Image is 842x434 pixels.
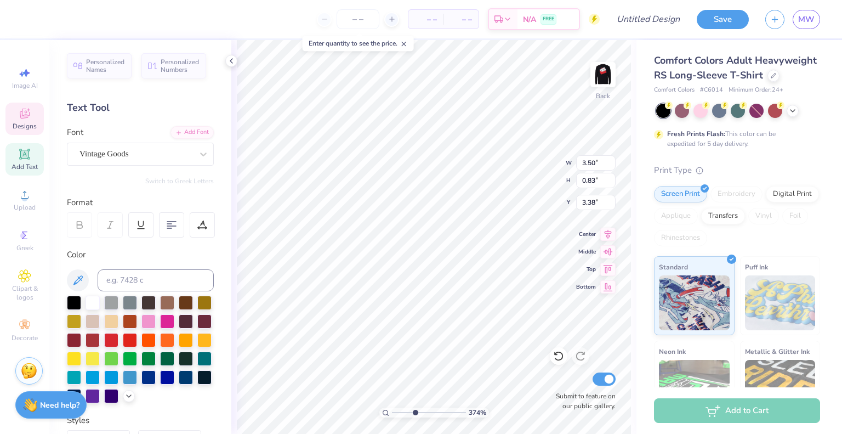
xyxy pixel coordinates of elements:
label: Submit to feature on our public gallery. [550,391,616,411]
span: Add Text [12,162,38,171]
span: Minimum Order: 24 + [729,86,783,95]
div: Add Font [170,126,214,139]
button: Save [697,10,749,29]
img: Standard [659,275,730,330]
div: Format [67,196,215,209]
span: Standard [659,261,688,273]
div: Digital Print [766,186,819,202]
div: This color can be expedited for 5 day delivery. [667,129,802,149]
strong: Need help? [40,400,79,410]
button: Switch to Greek Letters [145,177,214,185]
div: Print Type [654,164,820,177]
img: Metallic & Glitter Ink [745,360,816,415]
span: Upload [14,203,36,212]
input: e.g. 7428 c [98,269,214,291]
span: Greek [16,244,33,252]
span: Personalized Names [86,58,125,74]
label: Font [67,126,83,139]
a: MW [793,10,820,29]
span: 374 % [469,408,486,418]
div: Screen Print [654,186,707,202]
input: Untitled Design [608,8,689,30]
span: Comfort Colors Adult Heavyweight RS Long-Sleeve T-Shirt [654,54,817,82]
span: Middle [576,248,596,256]
span: Neon Ink [659,346,686,357]
span: Personalized Numbers [161,58,200,74]
span: – – [415,14,437,25]
span: Center [576,230,596,238]
div: Applique [654,208,698,224]
span: Decorate [12,334,38,342]
span: Image AI [12,81,38,90]
span: Top [576,266,596,273]
input: – – [337,9,379,29]
span: Comfort Colors [654,86,695,95]
span: – – [450,14,472,25]
div: Color [67,249,214,261]
div: Back [596,91,610,101]
div: Text Tool [67,100,214,115]
span: N/A [523,14,536,25]
span: Clipart & logos [5,284,44,302]
span: Puff Ink [745,261,768,273]
span: FREE [543,15,554,23]
div: Embroidery [710,186,763,202]
div: Vinyl [748,208,779,224]
div: Styles [67,414,214,427]
img: Neon Ink [659,360,730,415]
div: Rhinestones [654,230,707,246]
div: Enter quantity to see the price. [303,36,414,51]
strong: Fresh Prints Flash: [667,129,725,138]
img: Back [592,64,614,86]
span: # C6014 [700,86,723,95]
div: Transfers [701,208,745,224]
span: MW [798,13,815,26]
div: Foil [782,208,808,224]
span: Designs [13,122,37,131]
span: Bottom [576,283,596,291]
img: Puff Ink [745,275,816,330]
span: Metallic & Glitter Ink [745,346,810,357]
